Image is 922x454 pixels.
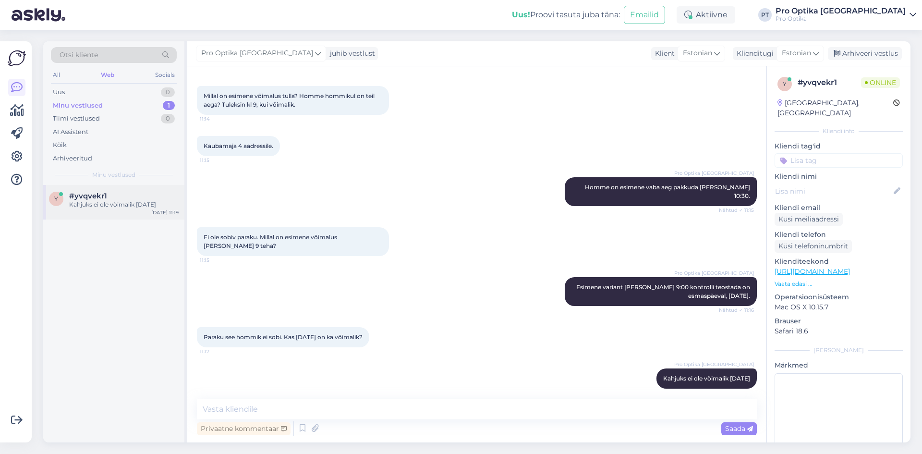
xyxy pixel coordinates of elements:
div: juhib vestlust [326,49,375,59]
span: Paraku see hommik ei sobi. Kas [DATE] on ka võimalik? [204,333,363,341]
div: Küsi telefoninumbrit [775,240,852,253]
button: Emailid [624,6,665,24]
div: Proovi tasuta juba täna: [512,9,620,21]
span: Esimene variant [PERSON_NAME] 9:00 kontrolli teostada on esmaspäeval, [DATE]. [576,283,752,299]
p: Vaata edasi ... [775,280,903,288]
div: [PERSON_NAME] [775,346,903,355]
img: Askly Logo [8,49,26,67]
div: Privaatne kommentaar [197,422,291,435]
span: Nähtud ✓ 11:15 [718,207,754,214]
input: Lisa tag [775,153,903,168]
a: [URL][DOMAIN_NAME] [775,267,850,276]
div: Uus [53,87,65,97]
span: y [783,80,787,87]
div: Tiimi vestlused [53,114,100,123]
span: Pro Optika [GEOGRAPHIC_DATA] [674,270,754,277]
span: Minu vestlused [92,171,135,179]
span: Ei ole sobiv paraku. Millal on esimene võimalus [PERSON_NAME] 9 teha? [204,233,339,249]
p: Klienditeekond [775,257,903,267]
div: All [51,69,62,81]
p: Kliendi nimi [775,172,903,182]
div: Kõik [53,140,67,150]
p: Märkmed [775,360,903,370]
div: [GEOGRAPHIC_DATA], [GEOGRAPHIC_DATA] [777,98,893,118]
span: Homme on esimene vaba aeg pakkuda [PERSON_NAME] 10:30. [585,184,752,199]
div: Arhiveeritud [53,154,92,163]
p: Mac OS X 10.15.7 [775,302,903,312]
div: Minu vestlused [53,101,103,110]
div: Arhiveeri vestlus [828,47,902,60]
div: 0 [161,114,175,123]
span: Pro Optika [GEOGRAPHIC_DATA] [674,170,754,177]
div: [DATE] 11:19 [151,209,179,216]
div: 0 [161,87,175,97]
div: Kahjuks ei ole võimalik [DATE] [69,200,179,209]
span: Otsi kliente [60,50,98,60]
p: Operatsioonisüsteem [775,292,903,302]
div: AI Assistent [53,127,88,137]
span: Nähtud ✓ 11:16 [718,307,754,314]
span: Kahjuks ei ole võimalik [DATE] [663,375,750,382]
div: 1 [163,101,175,110]
input: Lisa nimi [775,186,892,196]
span: Pro Optika [GEOGRAPHIC_DATA] [201,48,313,59]
div: Web [99,69,116,81]
span: Millal on esimene võimalus tulla? Homme hommikul on teil aega? Tuleksin kl 9, kui võimalik. [204,92,376,108]
div: Pro Optika [GEOGRAPHIC_DATA] [776,7,906,15]
span: Pro Optika [GEOGRAPHIC_DATA] [674,361,754,368]
span: Estonian [782,48,811,59]
div: Klient [651,49,675,59]
div: Kliendi info [775,127,903,135]
div: PT [758,8,772,22]
span: 11:19 [718,389,754,396]
p: Kliendi tag'id [775,141,903,151]
span: Online [861,77,900,88]
p: Kliendi email [775,203,903,213]
span: Saada [725,424,753,433]
a: Pro Optika [GEOGRAPHIC_DATA]Pro Optika [776,7,916,23]
div: Klienditugi [733,49,774,59]
span: 11:15 [200,157,236,164]
span: #yvqvekr1 [69,192,107,200]
b: Uus! [512,10,530,19]
span: 11:17 [200,348,236,355]
div: # yvqvekr1 [798,77,861,88]
span: 11:15 [200,257,236,264]
p: Brauser [775,316,903,326]
span: Kaubamaja 4 aadressile. [204,142,273,149]
span: 11:14 [200,115,236,123]
span: Estonian [683,48,712,59]
div: Aktiivne [677,6,735,24]
span: y [54,195,58,202]
p: Safari 18.6 [775,326,903,336]
p: Kliendi telefon [775,230,903,240]
div: Küsi meiliaadressi [775,213,843,226]
div: Pro Optika [776,15,906,23]
div: Socials [153,69,177,81]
